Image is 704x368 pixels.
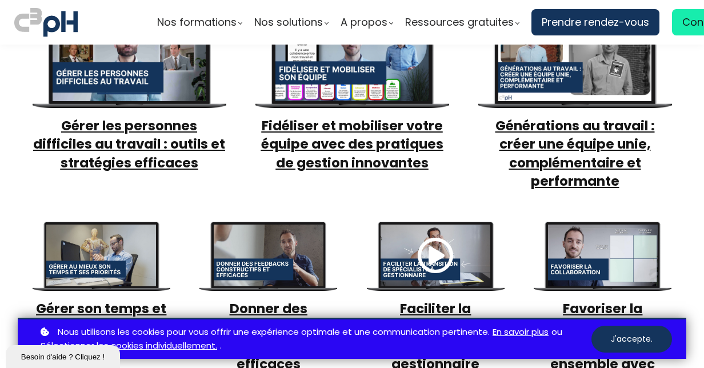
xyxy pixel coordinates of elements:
[261,117,443,171] a: Fidéliser et mobiliser votre équipe avec des pratiques de gestion innovantes
[341,14,387,31] span: A propos
[542,14,649,31] span: Prendre rendez-vous
[591,326,672,353] button: J'accepte.
[6,343,122,368] iframe: chat widget
[14,6,78,39] img: logo C3PH
[33,117,225,171] a: Gérer les personnes difficiles au travail : outils et stratégies efficaces
[254,14,323,31] span: Nos solutions
[41,339,217,353] a: Sélectionner les cookies individuellement.
[531,9,659,35] a: Prendre rendez-vous
[38,325,591,354] p: ou .
[157,14,237,31] span: Nos formations
[495,117,655,190] a: Générations au travail : créer une équipe unie, complémentaire et performante
[405,14,514,31] span: Ressources gratuites
[58,325,490,339] span: Nous utilisons les cookies pour vous offrir une expérience optimale et une communication pertinente.
[36,299,166,336] a: Gérer son temps et ses priorités
[493,325,549,339] a: En savoir plus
